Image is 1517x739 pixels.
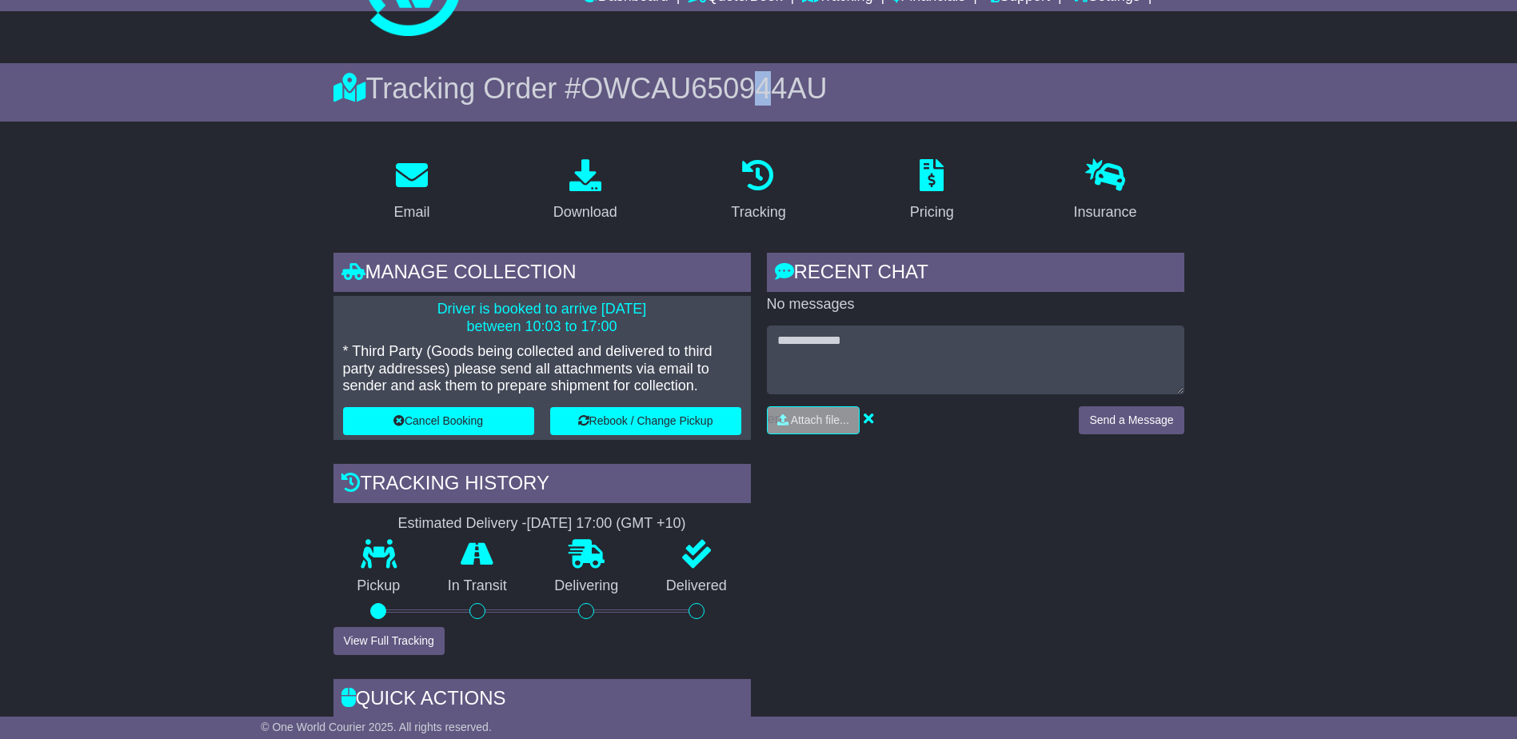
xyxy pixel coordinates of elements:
[333,679,751,722] div: Quick Actions
[543,154,628,229] a: Download
[343,407,534,435] button: Cancel Booking
[1064,154,1148,229] a: Insurance
[1074,202,1137,223] div: Insurance
[642,577,751,595] p: Delivered
[721,154,796,229] a: Tracking
[333,464,751,507] div: Tracking history
[333,627,445,655] button: View Full Tracking
[531,577,643,595] p: Delivering
[767,296,1184,314] p: No messages
[767,253,1184,296] div: RECENT CHAT
[333,253,751,296] div: Manage collection
[343,343,741,395] p: * Third Party (Goods being collected and delivered to third party addresses) please send all atta...
[333,71,1184,106] div: Tracking Order #
[343,301,741,335] p: Driver is booked to arrive [DATE] between 10:03 to 17:00
[393,202,429,223] div: Email
[1079,406,1184,434] button: Send a Message
[900,154,964,229] a: Pricing
[581,72,827,105] span: OWCAU650944AU
[910,202,954,223] div: Pricing
[261,721,492,733] span: © One World Courier 2025. All rights reserved.
[333,577,425,595] p: Pickup
[333,515,751,533] div: Estimated Delivery -
[527,515,686,533] div: [DATE] 17:00 (GMT +10)
[424,577,531,595] p: In Transit
[550,407,741,435] button: Rebook / Change Pickup
[383,154,440,229] a: Email
[553,202,617,223] div: Download
[731,202,785,223] div: Tracking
